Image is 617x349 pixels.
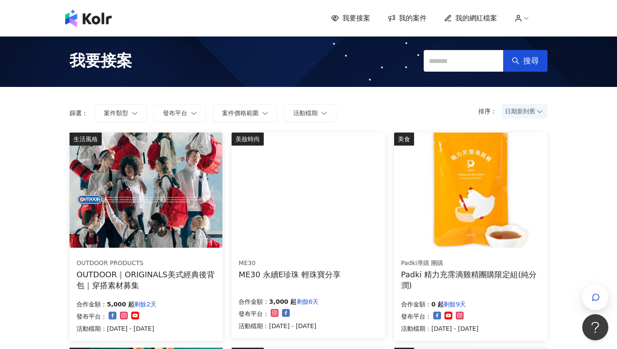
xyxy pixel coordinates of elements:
span: search [512,57,520,65]
div: ME30 [239,259,341,268]
span: 我要接案 [70,50,132,72]
img: 【OUTDOOR】ORIGINALS美式經典後背包M [70,133,222,248]
span: 搜尋 [523,56,539,66]
div: OUTDOOR PRODUCTS [76,259,216,268]
p: 排序： [478,108,502,115]
p: 發布平台： [401,311,431,322]
p: 3,000 起 [269,296,296,307]
p: 發布平台： [239,309,269,319]
span: 發布平台 [163,110,187,116]
p: 合作金額： [76,299,107,309]
p: 5,000 起 [107,299,134,309]
p: 剩餘9天 [444,299,466,309]
a: 我要接案 [331,13,370,23]
img: Padki 精力充霈滴雞精(團購限定組) [394,133,547,248]
p: 合作金額： [401,299,431,309]
span: 我要接案 [342,13,370,23]
p: 剩餘6天 [297,296,319,307]
button: 發布平台 [154,104,206,122]
span: 活動檔期 [293,110,318,116]
div: ME30 永續E珍珠 輕珠寶分享 [239,269,341,280]
p: 活動檔期：[DATE] - [DATE] [239,321,318,331]
button: 案件類型 [95,104,147,122]
div: 生活風格 [70,133,102,146]
p: 剩餘2天 [134,299,156,309]
p: 篩選： [70,110,88,116]
a: 我的網紅檔案 [444,13,497,23]
img: ME30 永續E珍珠 系列輕珠寶 [232,133,385,248]
span: 我的網紅檔案 [455,13,497,23]
span: 我的案件 [399,13,427,23]
img: logo [65,10,112,27]
p: 活動檔期：[DATE] - [DATE] [76,323,156,334]
button: 活動檔期 [284,104,336,122]
div: Padki 精力充霈滴雞精團購限定組(純分潤) [401,269,541,291]
span: 案件價格範圍 [222,110,259,116]
p: 發布平台： [76,311,107,322]
span: 案件類型 [104,110,128,116]
p: 合作金額： [239,296,269,307]
div: Padki導購 團購 [401,259,540,268]
button: 案件價格範圍 [213,104,277,122]
button: 搜尋 [503,50,547,72]
div: OUTDOOR｜ORIGINALS美式經典後背包｜穿搭素材募集 [76,269,216,291]
div: 美妝時尚 [232,133,264,146]
p: 0 起 [431,299,444,309]
div: 美食 [394,133,414,146]
p: 活動檔期：[DATE] - [DATE] [401,323,479,334]
iframe: Help Scout Beacon - Open [582,314,608,340]
span: 日期新到舊 [505,105,544,118]
a: 我的案件 [388,13,427,23]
